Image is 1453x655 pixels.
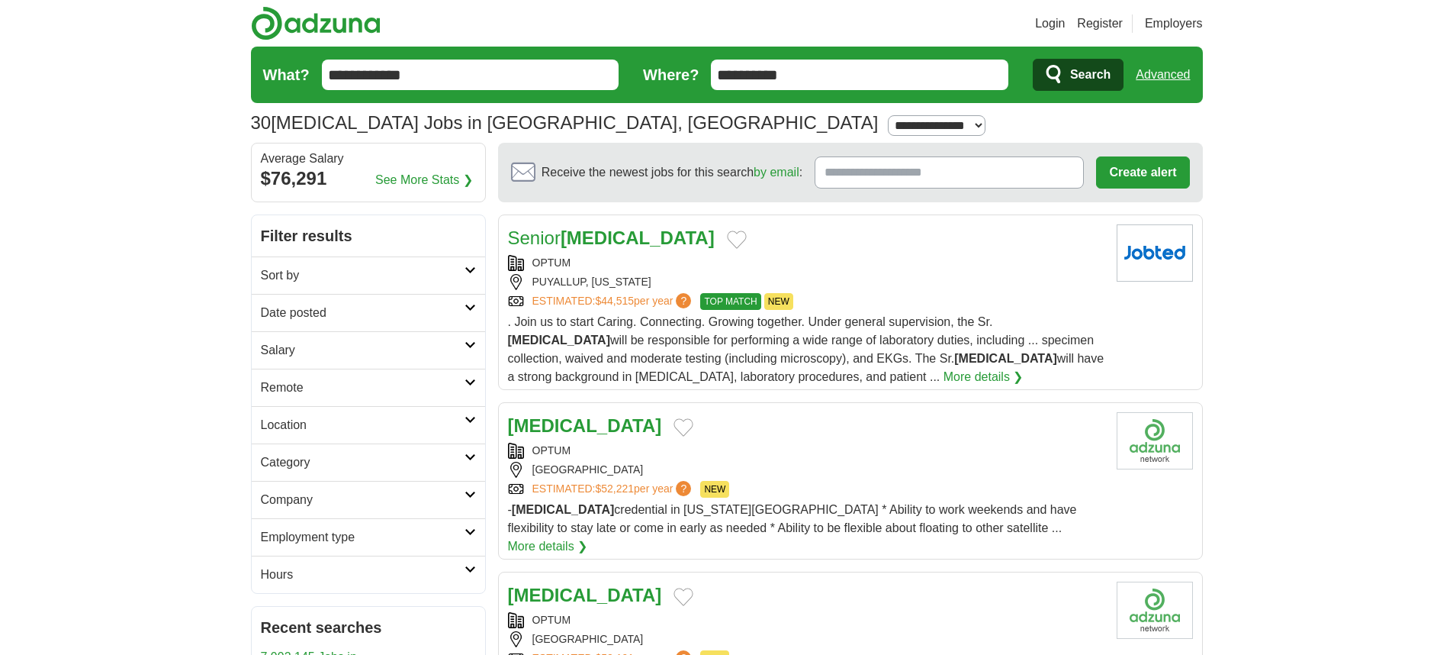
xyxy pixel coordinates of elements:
[252,294,485,331] a: Date posted
[508,503,1077,534] span: - credential in [US_STATE][GEOGRAPHIC_DATA] * Ability to work weekends and have flexibility to st...
[252,257,485,294] a: Sort by
[252,369,485,406] a: Remote
[727,231,747,249] button: Add to favorite jobs
[1136,60,1190,90] a: Advanced
[251,109,272,137] span: 30
[508,415,662,436] a: [MEDICAL_DATA]
[1035,15,1065,33] a: Login
[1033,59,1124,91] button: Search
[508,462,1104,478] div: [GEOGRAPHIC_DATA]
[532,293,695,310] a: ESTIMATED:$44,515per year?
[1070,60,1111,90] span: Search
[1117,582,1193,639] img: Company logo
[251,6,381,40] img: Adzuna logo
[252,518,485,556] a: Employment type
[561,227,715,248] strong: [MEDICAL_DATA]
[1117,224,1193,282] img: Company logo
[595,295,634,307] span: $44,515
[676,481,691,496] span: ?
[508,612,1104,628] div: OPTUM
[542,163,802,182] span: Receive the newest jobs for this search :
[700,293,760,310] span: TOP MATCH
[643,63,699,86] label: Where?
[508,443,1104,459] div: OPTUM
[508,274,1104,290] div: PUYALLUP, [US_STATE]
[261,341,465,360] h2: Salary
[1096,156,1189,189] button: Create alert
[673,588,693,606] button: Add to favorite jobs
[261,304,465,322] h2: Date posted
[676,293,691,308] span: ?
[261,379,465,397] h2: Remote
[261,616,476,639] h2: Recent searches
[261,416,465,434] h2: Location
[508,585,662,605] a: [MEDICAL_DATA]
[252,481,485,518] a: Company
[764,293,793,310] span: NEW
[532,481,695,498] a: ESTIMATED:$52,221per year?
[508,334,611,347] strong: [MEDICAL_DATA]
[700,481,729,498] span: NEW
[508,255,1104,271] div: OPTUM
[1077,15,1123,33] a: Register
[251,112,879,133] h1: [MEDICAL_DATA] Jobs in [GEOGRAPHIC_DATA], [GEOGRAPHIC_DATA]
[1117,412,1193,469] img: Company logo
[508,631,1104,647] div: [GEOGRAPHIC_DATA]
[595,482,634,495] span: $52,221
[261,266,465,285] h2: Sort by
[252,444,485,481] a: Category
[943,368,1024,386] a: More details ❯
[252,556,485,593] a: Hours
[261,566,465,584] h2: Hours
[252,215,485,257] h2: Filter results
[508,227,715,248] a: Senior[MEDICAL_DATA]
[263,63,310,86] label: What?
[512,503,615,516] strong: [MEDICAL_DATA]
[508,537,588,556] a: More details ❯
[252,331,485,369] a: Salary
[261,165,476,192] div: $76,291
[261,453,465,472] h2: Category
[954,352,1057,365] strong: [MEDICAL_DATA]
[673,418,693,437] button: Add to favorite jobs
[261,491,465,509] h2: Company
[252,406,485,444] a: Location
[1145,15,1203,33] a: Employers
[508,315,1104,383] span: . Join us to start Caring. Connecting. Growing together. Under general supervision, the Sr. will ...
[754,166,799,179] a: by email
[261,153,476,165] div: Average Salary
[261,528,465,547] h2: Employment type
[375,171,473,189] a: See More Stats ❯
